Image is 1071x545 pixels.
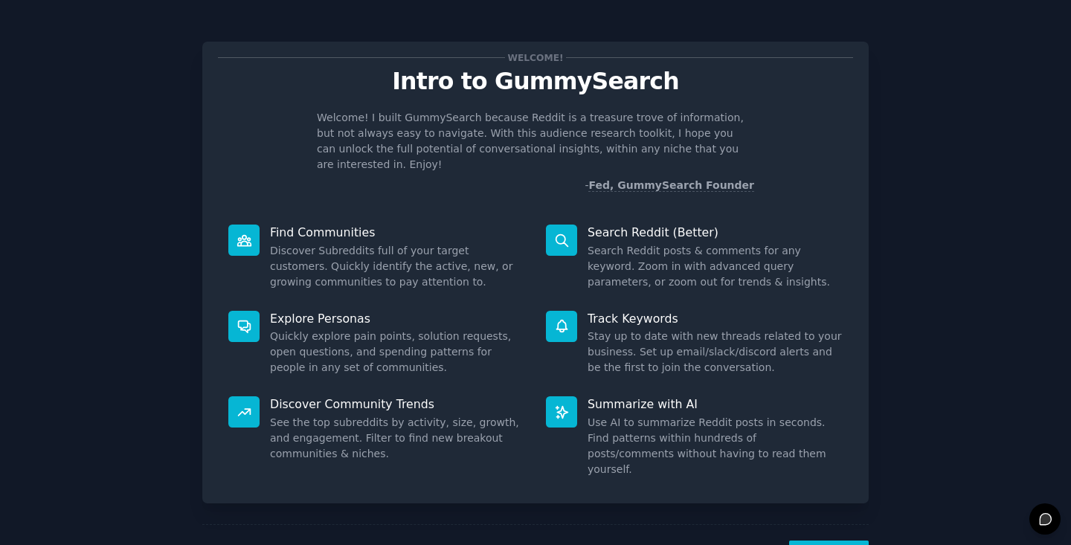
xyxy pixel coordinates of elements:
[588,179,754,192] a: Fed, GummySearch Founder
[317,110,754,172] p: Welcome! I built GummySearch because Reddit is a treasure trove of information, but not always ea...
[588,311,843,326] p: Track Keywords
[588,329,843,375] dd: Stay up to date with new threads related to your business. Set up email/slack/discord alerts and ...
[270,225,525,240] p: Find Communities
[270,311,525,326] p: Explore Personas
[270,415,525,462] dd: See the top subreddits by activity, size, growth, and engagement. Filter to find new breakout com...
[588,396,843,412] p: Summarize with AI
[585,178,754,193] div: -
[270,243,525,290] dd: Discover Subreddits full of your target customers. Quickly identify the active, new, or growing c...
[218,68,853,94] p: Intro to GummySearch
[270,329,525,375] dd: Quickly explore pain points, solution requests, open questions, and spending patterns for people ...
[505,50,566,65] span: Welcome!
[588,225,843,240] p: Search Reddit (Better)
[588,243,843,290] dd: Search Reddit posts & comments for any keyword. Zoom in with advanced query parameters, or zoom o...
[588,415,843,477] dd: Use AI to summarize Reddit posts in seconds. Find patterns within hundreds of posts/comments with...
[270,396,525,412] p: Discover Community Trends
